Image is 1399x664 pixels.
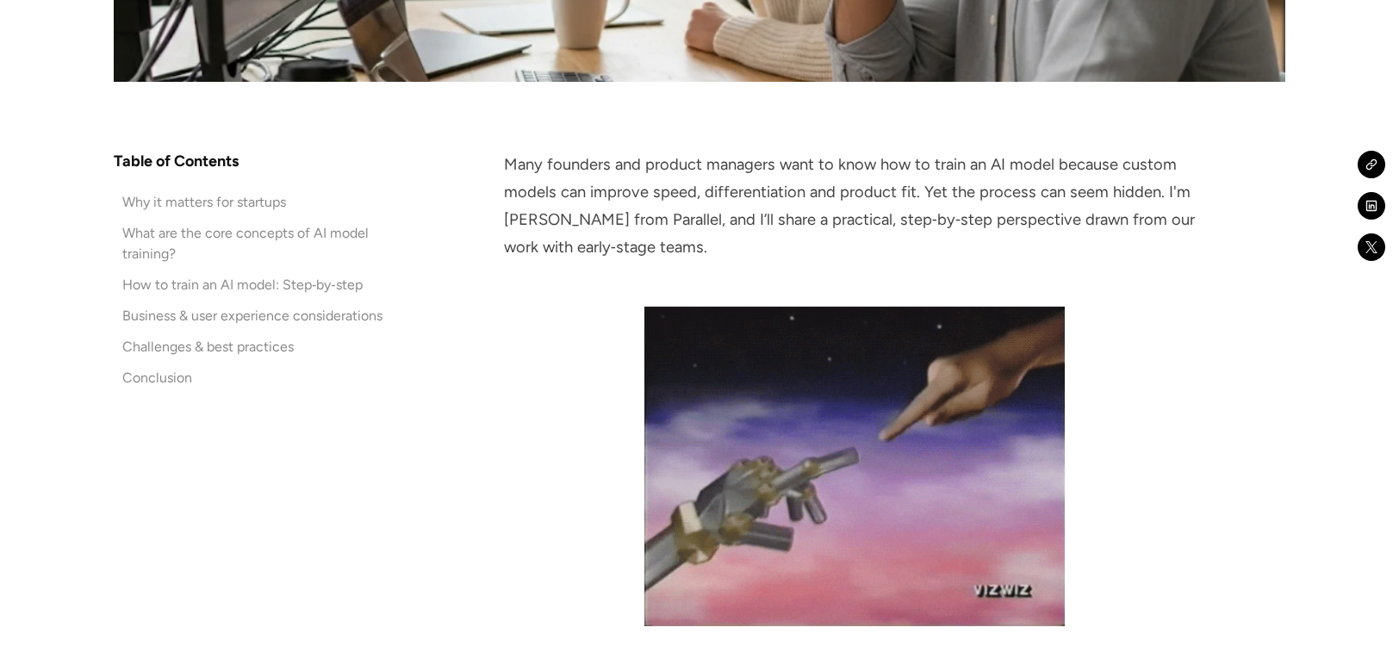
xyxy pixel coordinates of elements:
div: Why it matters for startups [122,192,286,213]
a: Conclusion [114,368,386,388]
div: Conclusion [122,368,192,388]
div: How to train an AI model: Step‑by‑step [122,275,363,295]
div: Challenges & best practices [122,337,294,357]
a: Business & user experience considerations [114,306,386,326]
a: How to train an AI model: Step‑by‑step [114,275,386,295]
h4: Table of Contents [114,151,239,171]
p: Many founders and product managers want to know how to train an AI model because custom models ca... [504,151,1205,262]
a: Why it matters for startups [114,192,386,213]
div: Business & user experience considerations [122,306,382,326]
div: What are the core concepts of AI model training? [122,223,386,264]
a: What are the core concepts of AI model training? [114,223,386,264]
a: Challenges & best practices [114,337,386,357]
